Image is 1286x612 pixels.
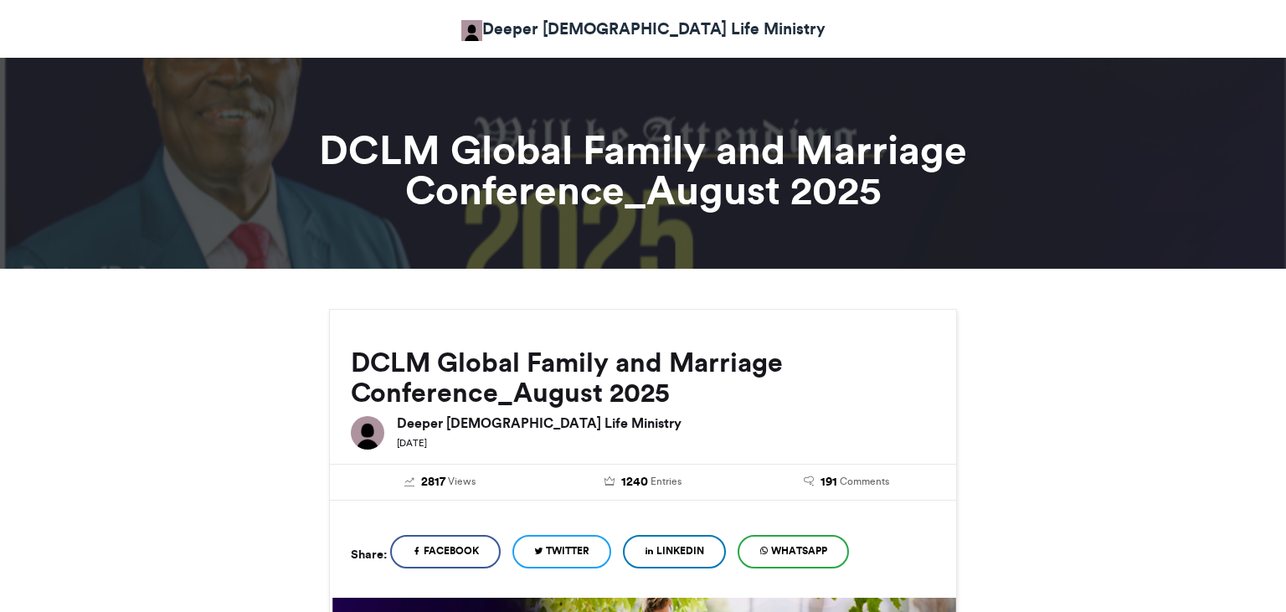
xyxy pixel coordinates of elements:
[351,543,387,565] h5: Share:
[621,473,648,491] span: 1240
[421,473,445,491] span: 2817
[656,543,704,558] span: LinkedIn
[757,473,935,491] a: 191 Comments
[840,474,889,489] span: Comments
[512,535,611,568] a: Twitter
[651,474,682,489] span: Entries
[771,543,827,558] span: WhatsApp
[397,437,427,449] small: [DATE]
[461,20,482,41] img: Obafemi Bello
[351,347,935,408] h2: DCLM Global Family and Marriage Conference_August 2025
[623,535,726,568] a: LinkedIn
[178,130,1108,210] h1: DCLM Global Family and Marriage Conference_August 2025
[424,543,479,558] span: Facebook
[738,535,849,568] a: WhatsApp
[461,17,826,41] a: Deeper [DEMOGRAPHIC_DATA] Life Ministry
[397,416,935,429] h6: Deeper [DEMOGRAPHIC_DATA] Life Ministry
[390,535,501,568] a: Facebook
[448,474,476,489] span: Views
[554,473,733,491] a: 1240 Entries
[351,473,529,491] a: 2817 Views
[351,416,384,450] img: Deeper Christian Life Ministry
[546,543,589,558] span: Twitter
[820,473,837,491] span: 191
